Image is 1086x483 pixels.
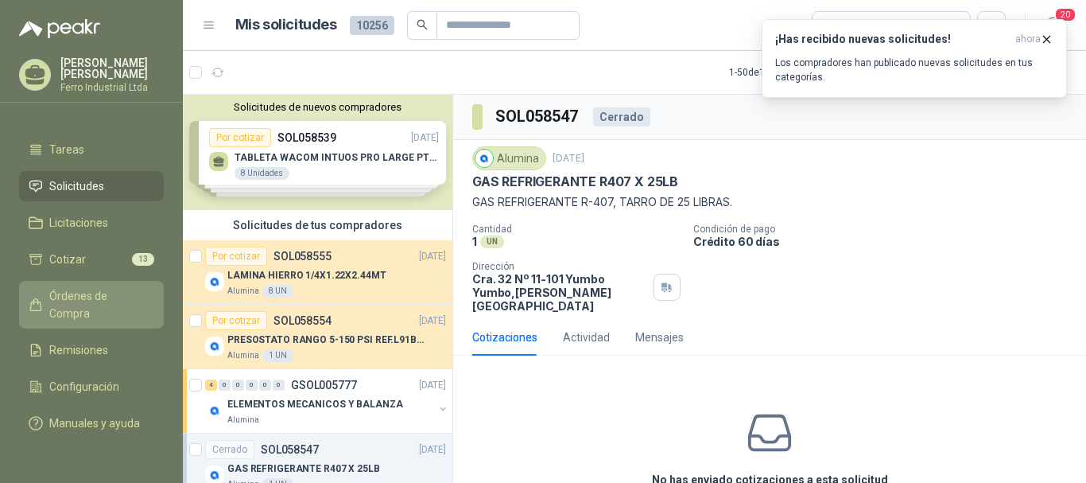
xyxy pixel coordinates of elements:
[227,349,259,362] p: Alumina
[635,329,684,346] div: Mensajes
[49,177,104,195] span: Solicitudes
[49,378,119,395] span: Configuración
[227,397,403,412] p: ELEMENTOS MECANICOS Y BALANZA
[205,247,267,266] div: Por cotizar
[49,287,149,322] span: Órdenes de Compra
[593,107,650,127] div: Cerrado
[232,380,244,391] div: 0
[472,146,546,170] div: Alumina
[205,337,224,356] img: Company Logo
[205,380,217,391] div: 4
[49,341,108,359] span: Remisiones
[19,281,164,329] a: Órdenes de Compra
[19,335,164,365] a: Remisiones
[419,442,446,458] p: [DATE]
[227,414,259,427] p: Alumina
[261,444,319,455] p: SOL058547
[259,380,271,391] div: 0
[19,208,164,238] a: Licitaciones
[183,210,452,240] div: Solicitudes de tus compradores
[19,244,164,275] a: Cotizar13
[19,171,164,201] a: Solicitudes
[472,173,678,190] p: GAS REFRIGERANTE R407 X 25LB
[227,333,425,348] p: PRESOSTATO RANGO 5-150 PSI REF.L91B-1050
[205,311,267,330] div: Por cotizar
[227,268,386,283] p: LAMINA HIERRO 1/4X1.22X2.44MT
[472,329,537,346] div: Cotizaciones
[19,134,164,165] a: Tareas
[419,378,446,393] p: [DATE]
[419,249,446,264] p: [DATE]
[49,214,108,232] span: Licitaciones
[19,19,100,38] img: Logo peakr
[472,261,647,272] p: Dirección
[132,253,154,266] span: 13
[472,224,681,235] p: Cantidad
[291,380,357,391] p: GSOL005777
[205,440,254,459] div: Cerrado
[205,272,224,291] img: Company Logo
[419,314,446,329] p: [DATE]
[262,285,293,298] div: 8 UN
[49,415,140,432] span: Manuales y ayuda
[475,150,493,167] img: Company Logo
[49,251,86,268] span: Cotizar
[262,349,293,362] div: 1 UN
[49,141,84,158] span: Tareas
[563,329,610,346] div: Actividad
[553,151,584,166] p: [DATE]
[19,372,164,402] a: Configuración
[822,17,855,34] div: Todas
[235,14,337,37] h1: Mis solicitudes
[1015,33,1041,46] span: ahora
[480,236,504,248] div: UN
[472,235,477,248] p: 1
[273,251,332,262] p: SOL058555
[219,380,231,391] div: 0
[472,193,1067,211] p: GAS REFRIGERANTE R-407, TARRO DE 25 LIBRAS.
[693,235,1080,248] p: Crédito 60 días
[205,401,224,420] img: Company Logo
[60,57,164,80] p: [PERSON_NAME] [PERSON_NAME]
[417,19,428,30] span: search
[1038,11,1067,40] button: 20
[60,83,164,92] p: Ferro Industrial Ltda
[246,380,258,391] div: 0
[729,60,832,85] div: 1 - 50 de 1594
[273,315,332,326] p: SOL058554
[775,33,1009,46] h3: ¡Has recibido nuevas solicitudes!
[775,56,1053,84] p: Los compradores han publicado nuevas solicitudes en tus categorías.
[19,408,164,438] a: Manuales y ayuda
[350,16,394,35] span: 10256
[205,376,449,427] a: 4 0 0 0 0 0 GSOL005777[DATE] Company LogoELEMENTOS MECANICOS Y BALANZAAlumina
[183,95,452,210] div: Solicitudes de nuevos compradoresPor cotizarSOL058539[DATE] TABLETA WACOM INTUOS PRO LARGE PTK870...
[183,240,452,305] a: Por cotizarSOL058555[DATE] Company LogoLAMINA HIERRO 1/4X1.22X2.44MTAlumina8 UN
[227,285,259,298] p: Alumina
[693,224,1080,235] p: Condición de pago
[1054,7,1076,22] span: 20
[183,305,452,369] a: Por cotizarSOL058554[DATE] Company LogoPRESOSTATO RANGO 5-150 PSI REF.L91B-1050Alumina1 UN
[189,101,446,113] button: Solicitudes de nuevos compradores
[495,104,580,129] h3: SOL058547
[472,272,647,313] p: Cra. 32 Nº 11-101 Yumbo Yumbo , [PERSON_NAME][GEOGRAPHIC_DATA]
[273,380,285,391] div: 0
[762,19,1067,98] button: ¡Has recibido nuevas solicitudes!ahora Los compradores han publicado nuevas solicitudes en tus ca...
[227,462,380,477] p: GAS REFRIGERANTE R407 X 25LB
